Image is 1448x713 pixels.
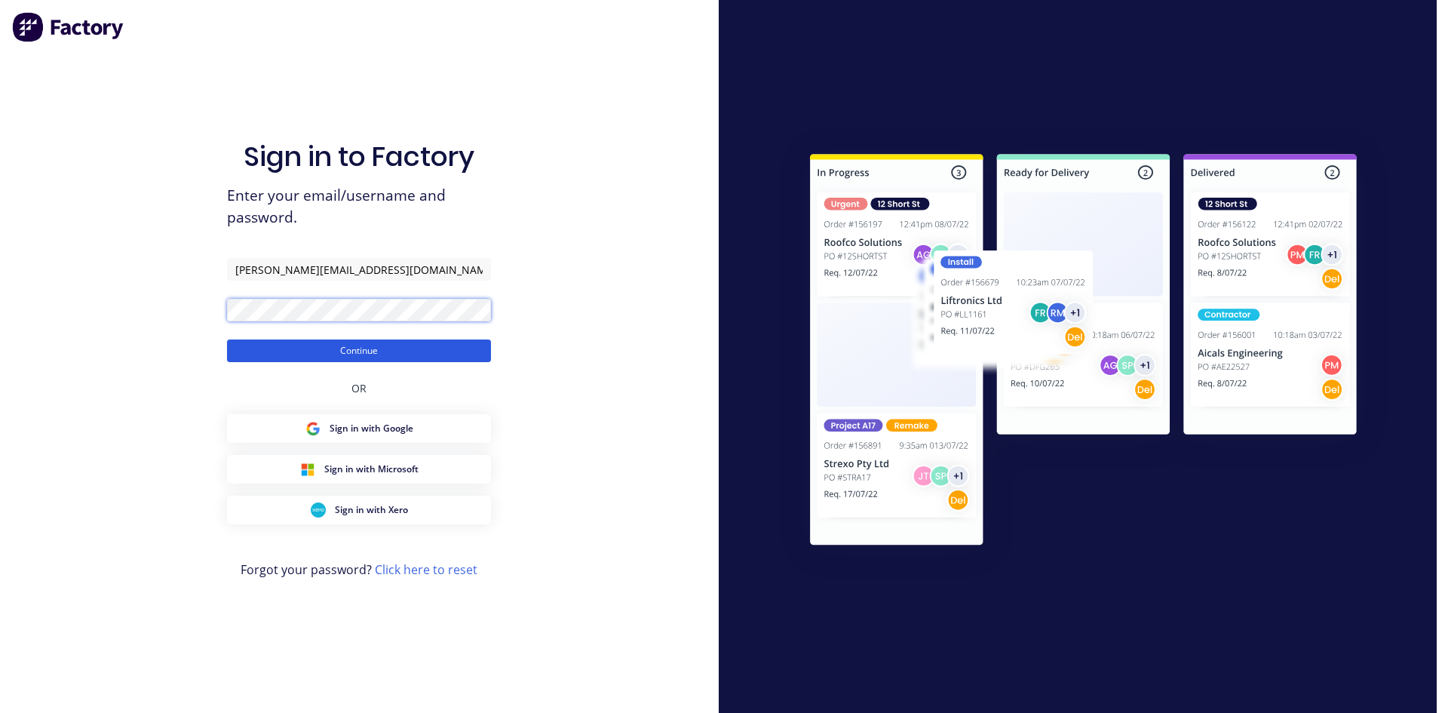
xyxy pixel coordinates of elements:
a: Click here to reset [375,561,477,578]
img: Factory [12,12,125,42]
button: Xero Sign inSign in with Xero [227,496,491,524]
input: Email/Username [227,258,491,281]
h1: Sign in to Factory [244,140,474,173]
span: Sign in with Xero [335,503,408,517]
span: Enter your email/username and password. [227,185,491,229]
span: Sign in with Google [330,422,413,435]
div: OR [351,362,367,414]
button: Microsoft Sign inSign in with Microsoft [227,455,491,484]
button: Continue [227,340,491,362]
button: Google Sign inSign in with Google [227,414,491,443]
img: Sign in [777,124,1390,581]
img: Xero Sign in [311,502,326,518]
img: Google Sign in [305,421,321,436]
span: Forgot your password? [241,561,477,579]
img: Microsoft Sign in [300,462,315,477]
span: Sign in with Microsoft [324,463,419,476]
